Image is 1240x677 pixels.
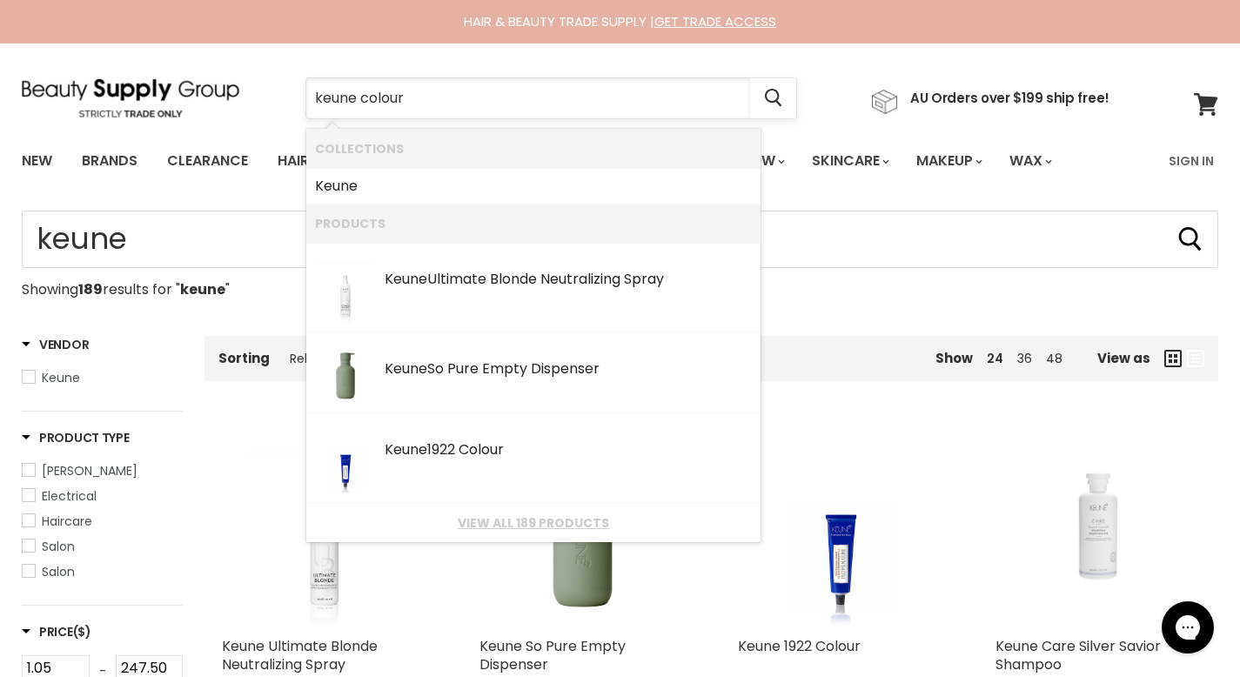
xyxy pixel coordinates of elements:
li: Collections [306,129,761,168]
a: Barber [22,461,183,480]
img: Keune-So-Pure-refillable-bottle-400ml.webp [315,341,376,405]
a: View all 189 products [315,516,752,530]
a: New [9,143,65,179]
a: Keune So Pure Empty Dispenser [479,636,626,674]
a: Keune Ultimate Blonde Neutralizing Spray [222,423,427,628]
iframe: Gorgias live chat messenger [1153,595,1223,660]
img: 21831_1_200x.jpg [318,422,373,495]
label: Sorting [218,351,270,365]
a: Wax [996,143,1062,179]
span: Keune [42,369,80,386]
a: GET TRADE ACCESS [654,12,776,30]
a: Clearance [154,143,261,179]
a: Skincare [799,143,900,179]
span: Show [935,349,973,367]
img: 13072_1_200x.jpg [318,251,373,325]
b: Keune [315,176,358,196]
button: Search [750,78,796,118]
li: Products: Keune Ultimate Blonde Neutralizing Spray [306,243,761,332]
a: Brands [69,143,151,179]
div: Ultimate Blonde Neutralizing Spray [385,271,752,290]
a: Keune Ultimate Blonde Neutralizing Spray [222,636,378,674]
a: Keune Care Silver Savior Shampoo [995,636,1161,674]
form: Product [22,211,1218,268]
span: Haircare [42,513,92,530]
strong: 189 [78,279,103,299]
b: Keune [385,359,427,379]
h3: Price($) [22,623,91,640]
ul: Main menu [9,136,1112,186]
li: Products [306,204,761,243]
form: Product [305,77,797,119]
span: Salon [42,563,75,580]
img: Keune Care Silver Savior Shampoo [995,450,1201,602]
b: Keune [385,269,427,289]
a: Keune Care Silver Savior Shampoo [995,423,1201,628]
span: Price [22,623,91,640]
a: Salon [22,537,183,556]
a: Haircare [265,143,365,179]
li: Products: Keune So Pure Empty Dispenser [306,332,761,412]
strong: keune [180,279,225,299]
a: Keune [22,368,183,387]
a: Salon [22,562,183,581]
span: View as [1097,351,1150,365]
img: Keune 1922 Colour [763,423,917,628]
a: 48 [1046,350,1062,367]
a: Keune 1922 Colour [738,423,943,628]
button: Search [1176,225,1204,253]
h3: Vendor [22,336,89,353]
a: Sign In [1158,143,1224,179]
li: Products: Keune 1922 Colour [306,413,761,503]
li: View All [306,503,761,542]
h3: Product Type [22,429,130,446]
a: 36 [1017,350,1032,367]
div: 1922 Colour [385,442,752,460]
b: Keune [385,439,427,459]
span: [PERSON_NAME] [42,462,137,479]
span: Salon [42,538,75,555]
a: 24 [987,350,1003,367]
li: Collections: Keune [306,168,761,204]
a: Makeup [903,143,993,179]
a: Keune 1922 Colour [738,636,861,656]
p: Showing results for " " [22,282,1218,298]
div: So Pure Empty Dispenser [385,361,752,379]
img: Keune Ultimate Blonde Neutralizing Spray [248,423,402,628]
input: Search [306,78,750,118]
a: Haircare [22,512,183,531]
span: Electrical [42,487,97,505]
span: ($) [73,623,91,640]
a: Electrical [22,486,183,506]
input: Search [22,211,1218,268]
